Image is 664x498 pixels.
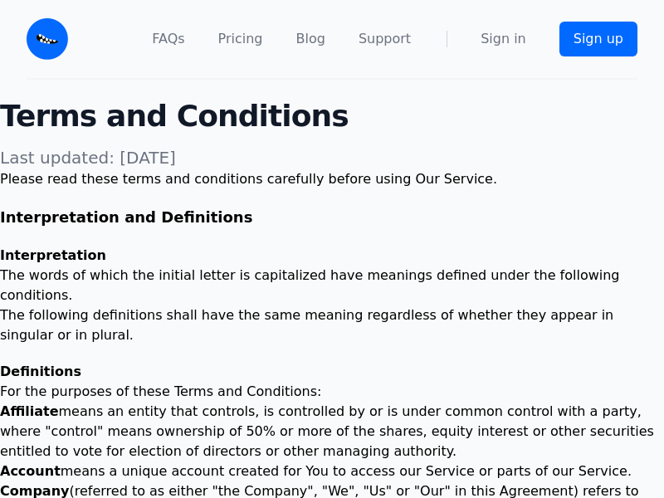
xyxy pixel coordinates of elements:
a: Pricing [218,29,263,49]
a: Blog [296,29,325,49]
a: Sign in [481,29,526,49]
a: Support [359,29,411,49]
img: Email Monster [27,18,68,60]
a: FAQs [152,29,184,49]
a: Sign up [559,22,637,56]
